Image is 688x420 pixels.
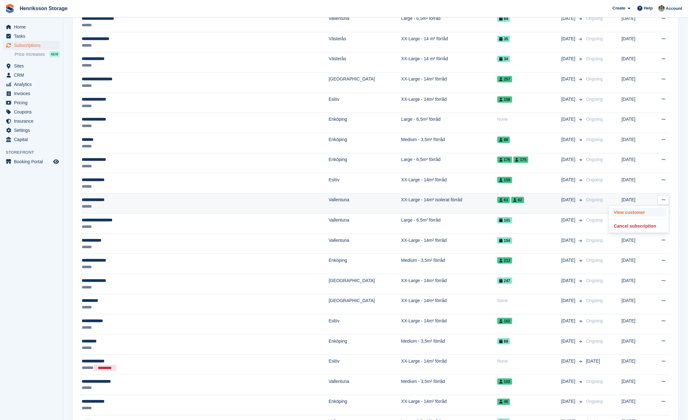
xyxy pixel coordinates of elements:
[561,398,577,405] span: [DATE]
[586,76,603,81] span: Ongoing
[586,298,603,303] span: Ongoing
[621,274,650,294] td: [DATE]
[586,278,603,283] span: Ongoing
[497,197,510,203] span: 63
[3,107,60,116] a: menu
[329,133,401,153] td: Enköping
[329,294,401,314] td: [GEOGRAPHIC_DATA]
[611,208,666,216] p: View customer
[329,334,401,355] td: Enköping
[329,193,401,214] td: Vallentuna
[3,80,60,89] a: menu
[497,76,512,82] span: 257
[401,173,497,194] td: XX-Large - 14m² förråd
[3,41,60,50] a: menu
[561,297,577,304] span: [DATE]
[561,217,577,223] span: [DATE]
[621,133,650,153] td: [DATE]
[401,294,497,314] td: XX-Large - 14m² förråd
[329,375,401,395] td: Vallentuna
[586,339,603,344] span: Ongoing
[621,294,650,314] td: [DATE]
[3,157,60,166] a: menu
[561,237,577,244] span: [DATE]
[497,237,512,244] span: 154
[586,36,603,41] span: Ongoing
[329,32,401,52] td: Västerås
[3,32,60,41] a: menu
[52,158,60,165] a: Preview store
[586,217,603,223] span: Ongoing
[401,193,497,214] td: XX-Large - 14m² isolerat förråd
[497,116,561,123] div: None
[621,375,650,395] td: [DATE]
[329,214,401,234] td: Vallentuna
[14,89,52,98] span: Invoices
[561,55,577,62] span: [DATE]
[14,71,52,80] span: CRM
[3,117,60,126] a: menu
[497,217,512,223] span: 101
[621,355,650,375] td: [DATE]
[14,41,52,50] span: Subscriptions
[401,334,497,355] td: Medium - 3,5m² förråd
[14,23,52,31] span: Home
[497,399,510,405] span: 46
[621,52,650,73] td: [DATE]
[3,98,60,107] a: menu
[621,314,650,335] td: [DATE]
[401,274,497,294] td: XX-Large - 14m² förråd
[586,56,603,61] span: Ongoing
[586,399,603,404] span: Ongoing
[49,51,60,57] div: NEW
[497,96,512,103] span: 158
[401,395,497,416] td: XX-Large - 14m² förråd
[401,133,497,153] td: Medium - 3,5m² förråd
[14,126,52,135] span: Settings
[497,278,512,284] span: 247
[586,157,603,162] span: Ongoing
[401,214,497,234] td: Large - 6,5m² förråd
[621,32,650,52] td: [DATE]
[586,318,603,323] span: Ongoing
[497,257,512,264] span: 213
[497,56,510,62] span: 34
[497,157,512,163] span: 176
[3,126,60,135] a: menu
[561,378,577,385] span: [DATE]
[621,334,650,355] td: [DATE]
[329,113,401,133] td: Enköping
[621,113,650,133] td: [DATE]
[329,314,401,335] td: Eslöv
[329,93,401,113] td: Eslöv
[561,36,577,42] span: [DATE]
[5,4,15,13] img: stora-icon-8386f47178a22dfd0bd8f6a31ec36ba5ce8667c1dd55bd0f319d3a0aa187defe.svg
[561,197,577,203] span: [DATE]
[14,107,52,116] span: Coupons
[621,153,650,173] td: [DATE]
[621,12,650,32] td: [DATE]
[329,12,401,32] td: Vallentuna
[561,358,577,365] span: [DATE]
[329,153,401,173] td: Enköping
[611,222,666,230] p: Cancel subscription
[17,3,70,14] a: Henriksson Storage
[513,157,528,163] span: 175
[621,73,650,93] td: [DATE]
[401,314,497,335] td: XX-Large - 14m² förråd
[14,98,52,107] span: Pricing
[621,93,650,113] td: [DATE]
[586,197,603,202] span: Ongoing
[3,71,60,80] a: menu
[401,32,497,52] td: XX-Large - 14 m² förråd
[329,234,401,254] td: Vallentuna
[14,117,52,126] span: Insurance
[497,16,510,22] span: 64
[561,318,577,324] span: [DATE]
[15,51,60,58] a: Price increases NEW
[659,5,665,11] img: Isak Martinelle
[329,52,401,73] td: Västerås
[561,277,577,284] span: [DATE]
[14,32,52,41] span: Tasks
[14,135,52,144] span: Capital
